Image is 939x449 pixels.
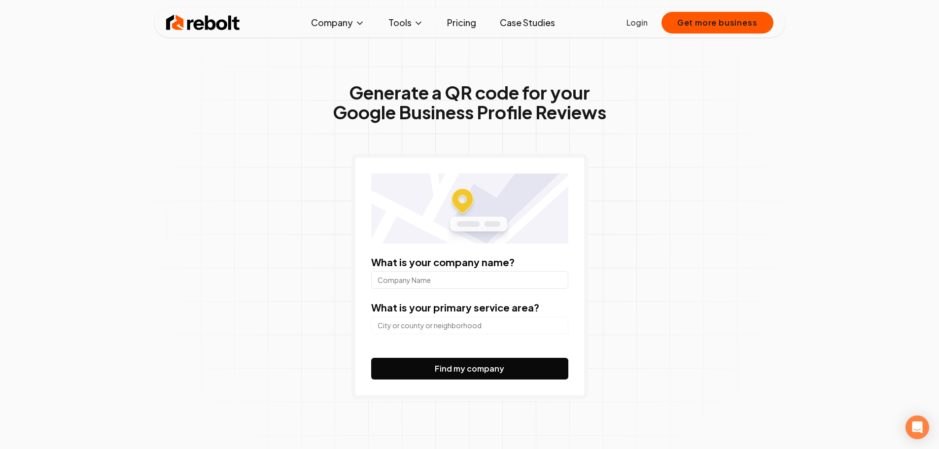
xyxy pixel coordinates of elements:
[371,301,539,313] label: What is your primary service area?
[371,173,568,243] img: Location map
[166,13,240,33] img: Rebolt Logo
[905,415,929,439] div: Open Intercom Messenger
[626,17,648,29] a: Login
[661,12,773,34] button: Get more business
[371,316,568,334] input: City or county or neighborhood
[371,271,568,289] input: Company Name
[371,256,515,268] label: What is your company name?
[492,13,563,33] a: Case Studies
[439,13,484,33] a: Pricing
[371,358,568,380] button: Find my company
[303,13,373,33] button: Company
[381,13,431,33] button: Tools
[333,83,606,122] h1: Generate a QR code for your Google Business Profile Reviews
